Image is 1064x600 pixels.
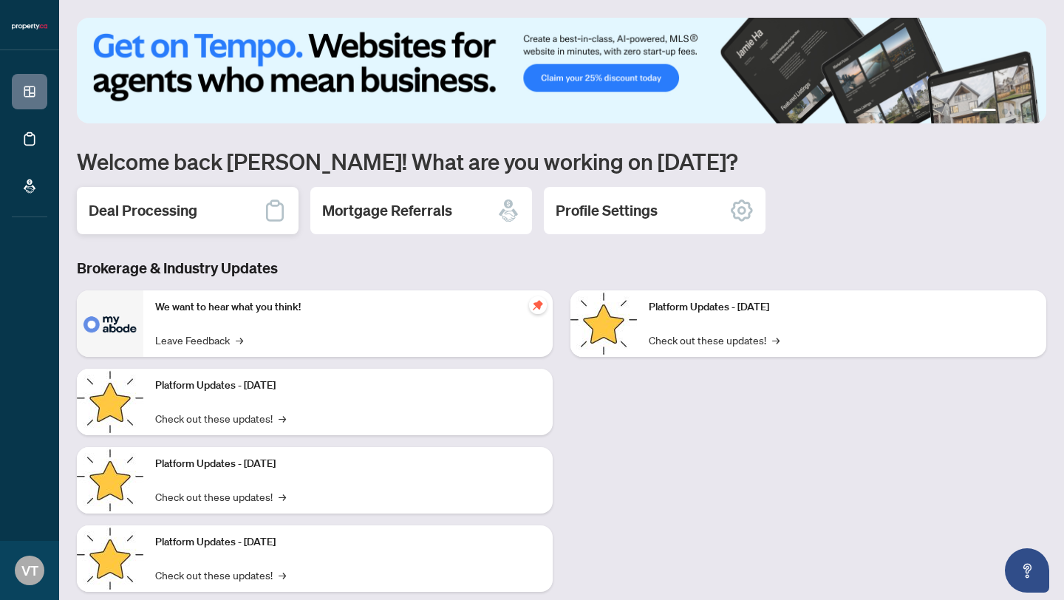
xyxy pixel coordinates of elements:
[556,200,658,221] h2: Profile Settings
[1002,109,1008,115] button: 2
[155,456,541,472] p: Platform Updates - [DATE]
[77,290,143,357] img: We want to hear what you think!
[155,488,286,505] a: Check out these updates!→
[155,534,541,550] p: Platform Updates - [DATE]
[279,410,286,426] span: →
[89,200,197,221] h2: Deal Processing
[1005,548,1049,593] button: Open asap
[21,560,38,581] span: VT
[1026,109,1031,115] button: 4
[570,290,637,357] img: Platform Updates - June 23, 2025
[649,332,780,348] a: Check out these updates!→
[279,567,286,583] span: →
[77,258,1046,279] h3: Brokerage & Industry Updates
[77,447,143,514] img: Platform Updates - July 21, 2025
[77,525,143,592] img: Platform Updates - July 8, 2025
[236,332,243,348] span: →
[155,410,286,426] a: Check out these updates!→
[155,299,541,316] p: We want to hear what you think!
[529,296,547,314] span: pushpin
[155,332,243,348] a: Leave Feedback→
[155,378,541,394] p: Platform Updates - [DATE]
[649,299,1034,316] p: Platform Updates - [DATE]
[1014,109,1020,115] button: 3
[155,567,286,583] a: Check out these updates!→
[77,18,1046,123] img: Slide 0
[12,22,47,31] img: logo
[77,147,1046,175] h1: Welcome back [PERSON_NAME]! What are you working on [DATE]?
[772,332,780,348] span: →
[322,200,452,221] h2: Mortgage Referrals
[77,369,143,435] img: Platform Updates - September 16, 2025
[972,109,996,115] button: 1
[279,488,286,505] span: →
